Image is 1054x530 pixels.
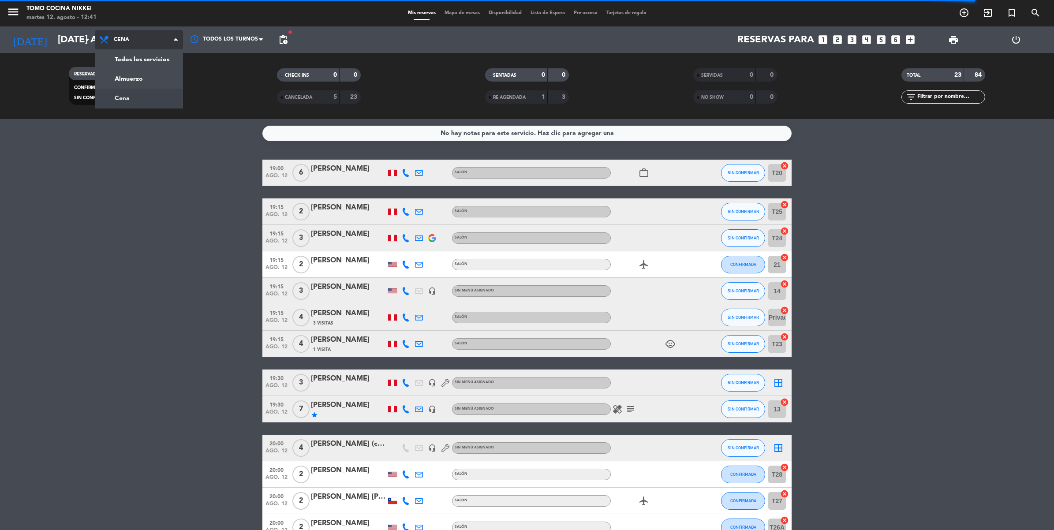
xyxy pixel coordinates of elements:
span: 19:30 [265,373,288,383]
span: 1 Visita [313,346,331,353]
img: google-logo.png [428,234,436,242]
span: 3 [292,229,310,247]
strong: 0 [354,72,359,78]
i: cancel [780,280,789,288]
span: Salón [455,262,467,266]
span: SIN CONFIRMAR [728,315,759,320]
span: Salón [455,472,467,476]
span: SERVIDAS [701,73,723,78]
span: SIN CONFIRMAR [728,380,759,385]
span: 19:15 [265,281,288,291]
i: exit_to_app [983,7,993,18]
span: RESERVADAS [74,72,102,76]
i: airplanemode_active [639,496,649,506]
strong: 84 [975,72,983,78]
span: 19:15 [265,307,288,317]
span: 20:00 [265,491,288,501]
span: 20:00 [265,517,288,527]
div: [PERSON_NAME] [311,373,386,384]
i: airplanemode_active [639,259,649,270]
span: Mis reservas [404,11,440,15]
span: 3 [292,374,310,392]
span: CANCELADA [285,95,312,100]
span: SIN CONFIRMAR [728,445,759,450]
span: 19:15 [265,228,288,238]
span: ago. 12 [265,383,288,393]
span: 19:15 [265,202,288,212]
strong: 0 [750,94,753,100]
i: looks_4 [861,34,872,45]
span: 19:15 [265,254,288,265]
span: 20:00 [265,464,288,474]
span: Pre-acceso [569,11,602,15]
span: RE AGENDADA [493,95,526,100]
button: CONFIRMADA [721,492,765,510]
div: [PERSON_NAME] [311,255,386,266]
i: cancel [780,516,789,525]
i: filter_list [906,92,916,102]
strong: 23 [350,94,359,100]
span: Sin menú asignado [455,407,494,411]
span: TOTAL [907,73,920,78]
div: No hay notas para este servicio. Haz clic para agregar una [441,128,614,138]
span: ago. 12 [265,238,288,248]
span: ago. 12 [265,448,288,458]
span: CHECK INS [285,73,309,78]
span: CONFIRMADA [730,498,756,503]
span: SIN CONFIRMAR [74,96,109,100]
i: cancel [780,463,789,472]
i: subject [625,404,636,414]
div: [PERSON_NAME] (chef) [311,438,386,450]
span: 4 [292,335,310,353]
span: ago. 12 [265,212,288,222]
span: ago. 12 [265,344,288,354]
span: SIN CONFIRMAR [728,235,759,240]
i: cancel [780,227,789,235]
strong: 23 [954,72,961,78]
button: SIN CONFIRMAR [721,203,765,220]
span: Salón [455,499,467,502]
strong: 0 [333,72,337,78]
span: SENTADAS [493,73,516,78]
a: Almuerzo [95,69,183,89]
span: Salón [455,236,467,239]
span: fiber_manual_record [288,30,293,35]
button: SIN CONFIRMAR [721,229,765,247]
span: ago. 12 [265,317,288,328]
span: 2 [292,256,310,273]
span: 2 [292,492,310,510]
div: [PERSON_NAME] [311,399,386,411]
a: Todos los servicios [95,50,183,69]
i: headset_mic [428,405,436,413]
i: looks_6 [890,34,901,45]
span: 19:00 [265,163,288,173]
i: cancel [780,253,789,262]
i: menu [7,5,20,19]
i: arrow_drop_down [82,34,93,45]
span: ago. 12 [265,173,288,183]
span: SIN CONFIRMAR [728,341,759,346]
i: child_care [665,339,676,349]
span: CONFIRMADA [730,472,756,477]
i: healing [612,404,623,414]
span: 6 [292,164,310,182]
div: [PERSON_NAME] [PERSON_NAME] [311,491,386,503]
span: ago. 12 [265,291,288,301]
a: Cena [95,89,183,108]
button: SIN CONFIRMAR [721,335,765,353]
button: CONFIRMADA [721,256,765,273]
input: Filtrar por nombre... [916,92,985,102]
i: power_settings_new [1011,34,1021,45]
span: Sin menú asignado [455,289,494,292]
strong: 0 [770,72,775,78]
div: [PERSON_NAME] [311,281,386,293]
span: 4 [292,309,310,326]
span: Disponibilidad [484,11,526,15]
div: [PERSON_NAME] [311,228,386,240]
span: Salón [455,315,467,319]
strong: 0 [750,72,753,78]
div: [PERSON_NAME] [311,518,386,529]
strong: 0 [542,72,545,78]
span: 2 [292,466,310,483]
i: cancel [780,161,789,170]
